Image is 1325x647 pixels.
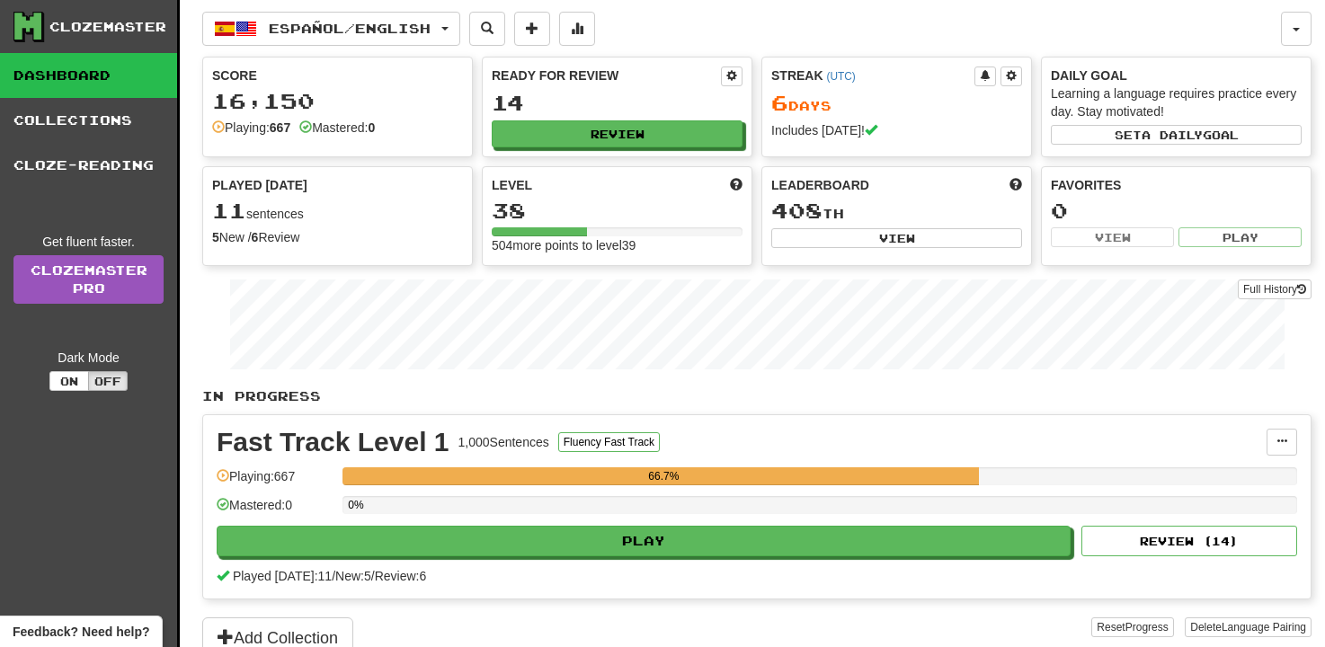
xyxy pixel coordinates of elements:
span: Score more points to level up [730,176,743,194]
button: Full History [1238,279,1312,299]
div: New / Review [212,228,463,246]
button: Play [217,526,1071,556]
div: Get fluent faster. [13,233,164,251]
div: sentences [212,199,463,223]
span: Language Pairing [1222,621,1306,634]
span: 408 [771,198,823,223]
button: On [49,371,89,391]
a: ClozemasterPro [13,255,164,304]
span: Progress [1125,621,1169,634]
div: 1,000 Sentences [458,433,549,451]
div: Daily Goal [1051,66,1302,84]
div: Playing: [212,119,290,137]
div: 16,150 [212,90,463,112]
div: 14 [492,92,743,114]
button: Español/English [202,12,460,46]
div: Includes [DATE]! [771,121,1022,139]
div: Streak [771,66,974,84]
span: Open feedback widget [13,623,149,641]
div: Favorites [1051,176,1302,194]
span: / [371,569,375,583]
button: Fluency Fast Track [558,432,660,452]
span: This week in points, UTC [1009,176,1022,194]
span: Review: 6 [375,569,427,583]
div: 38 [492,199,743,222]
div: 0 [1051,199,1302,222]
span: 11 [212,198,246,223]
button: ResetProgress [1091,617,1173,637]
span: New: 5 [335,569,371,583]
div: Mastered: 0 [217,496,333,526]
span: Played [DATE]: 11 [233,569,332,583]
span: Played [DATE] [212,176,307,194]
div: Learning a language requires practice every day. Stay motivated! [1051,84,1302,120]
div: Playing: 667 [217,467,333,497]
a: (UTC) [826,70,855,83]
strong: 667 [270,120,290,135]
span: 6 [771,90,788,115]
span: a daily [1142,129,1203,141]
button: Review (14) [1081,526,1297,556]
button: Seta dailygoal [1051,125,1302,145]
strong: 5 [212,230,219,244]
div: 66.7% [348,467,979,485]
button: Off [88,371,128,391]
button: Play [1178,227,1302,247]
button: Add sentence to collection [514,12,550,46]
div: th [771,199,1022,223]
div: Clozemaster [49,18,166,36]
span: Español / English [269,21,431,36]
strong: 0 [368,120,375,135]
div: Mastered: [299,119,375,137]
button: More stats [559,12,595,46]
button: Review [492,120,743,147]
button: DeleteLanguage Pairing [1185,617,1312,637]
span: Level [492,176,532,194]
div: Ready for Review [492,66,721,84]
div: Day s [771,92,1022,115]
button: Search sentences [469,12,505,46]
span: Leaderboard [771,176,869,194]
div: Score [212,66,463,84]
div: Fast Track Level 1 [217,429,449,456]
strong: 6 [252,230,259,244]
button: View [1051,227,1174,247]
div: 504 more points to level 39 [492,236,743,254]
span: / [332,569,335,583]
p: In Progress [202,387,1312,405]
div: Dark Mode [13,349,164,367]
button: View [771,228,1022,248]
